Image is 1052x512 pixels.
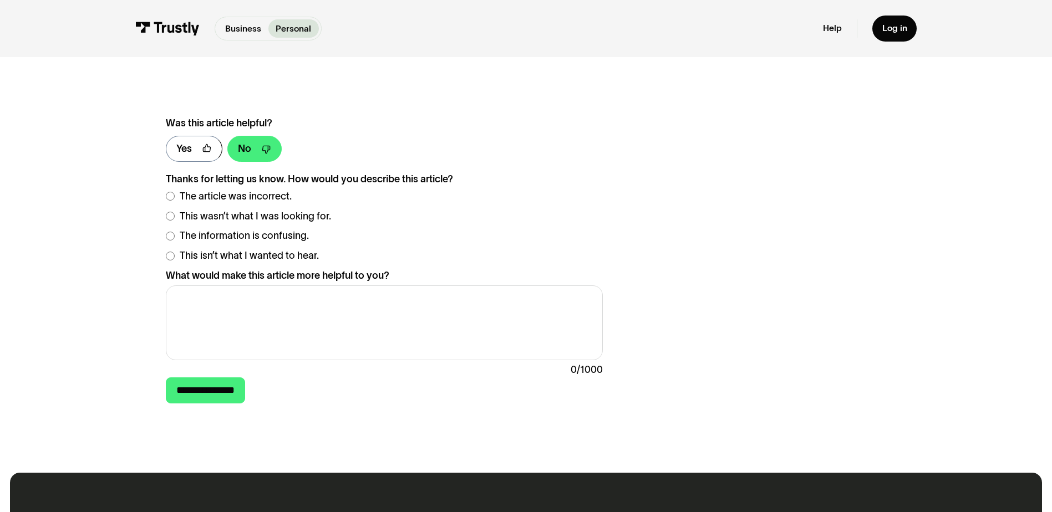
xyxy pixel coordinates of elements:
div: /1000 [577,362,603,377]
a: Log in [872,16,917,42]
img: Trustly Logo [135,22,200,35]
input: This wasn’t what I was looking for. [166,212,175,221]
a: Help [823,23,842,34]
input: The article was incorrect. [166,192,175,201]
span: The information is confusing. [180,228,309,243]
label: What would make this article more helpful to you? [166,268,603,283]
input: This isn’t what I wanted to hear. [166,252,175,260]
div: Yes [176,141,192,156]
div: Was this article helpful? [166,116,603,131]
div: Log in [882,23,907,34]
span: This wasn’t what I was looking for. [180,209,331,224]
p: Business [225,22,261,35]
a: Personal [268,19,319,37]
a: Yes [166,136,222,162]
a: Business [217,19,268,37]
span: The article was incorrect. [180,189,292,204]
label: Thanks for letting us know. How would you describe this article? [166,172,603,187]
input: The information is confusing. [166,232,175,240]
div: 0 [571,362,577,377]
div: No [238,141,251,156]
form: Rating Feedback Form [166,172,603,403]
a: No [227,136,282,162]
span: This isn’t what I wanted to hear. [180,248,319,263]
p: Personal [276,22,311,35]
